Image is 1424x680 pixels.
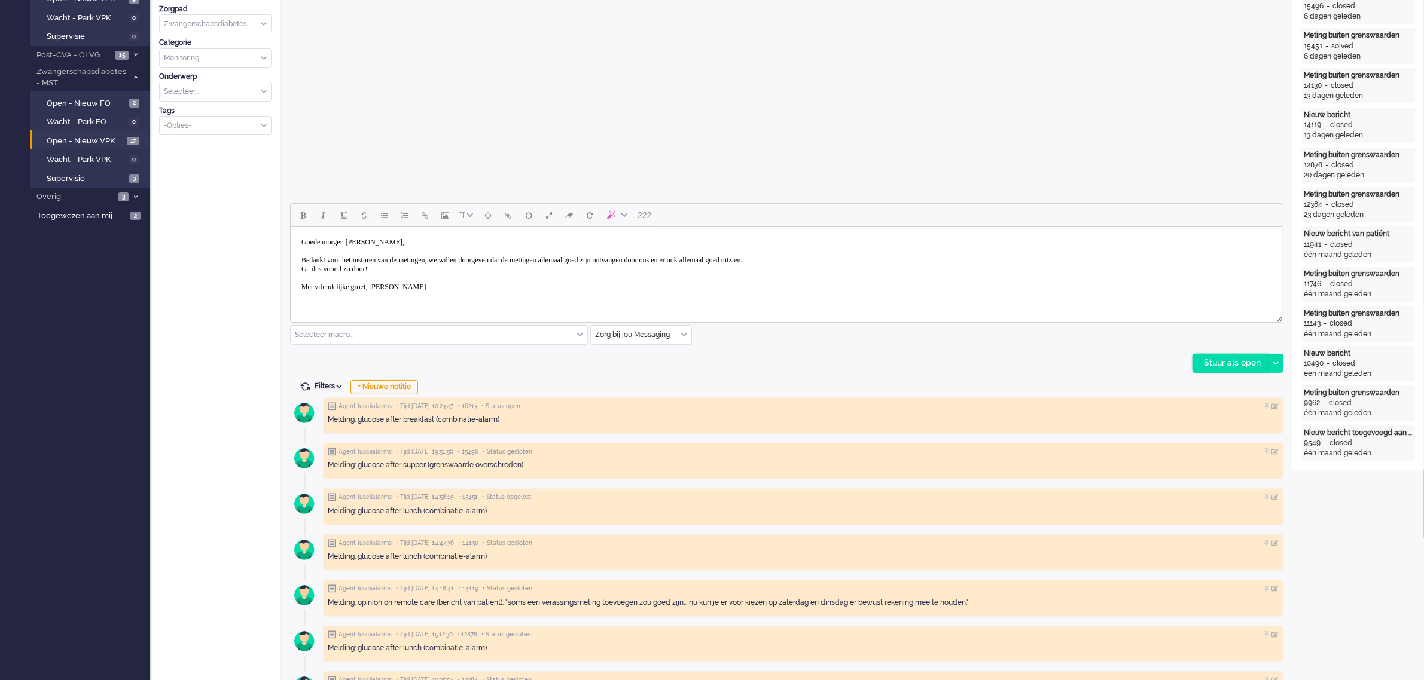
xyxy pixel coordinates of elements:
span: • 12878 [457,630,477,639]
span: • Status opgelost [482,493,532,501]
div: - [1321,438,1330,448]
img: avatar [289,443,319,473]
div: 12384 [1304,200,1322,210]
div: closed [1330,240,1353,250]
div: - [1322,160,1331,170]
span: 2 [130,212,141,220]
span: Agent lusciialarms [339,539,392,547]
img: ic_note_grey.svg [328,630,336,639]
button: Clear formatting [559,205,580,225]
div: closed [1330,120,1353,130]
span: • Status gesloten [481,630,531,639]
div: Nieuw bericht [1304,348,1413,359]
a: Toegewezen aan mij 2 [35,209,150,222]
img: ic_note_grey.svg [328,493,336,501]
div: closed [1329,398,1352,408]
span: • Status open [481,402,520,411]
a: Wacht - Park VPK 0 [35,152,148,166]
span: • Tijd [DATE] 19:51:56 [396,448,453,456]
div: Nieuw bericht van patiënt [1304,229,1413,239]
span: • 16213 [458,402,477,411]
div: - [1322,200,1331,210]
button: Bold [293,205,313,225]
iframe: Rich Text Area [291,227,1283,311]
img: ic_note_grey.svg [328,448,336,456]
span: Supervisie [47,173,126,185]
img: ic_note_grey.svg [328,539,336,547]
span: • Status gesloten [483,584,532,593]
div: één maand geleden [1304,250,1413,260]
div: Tags [159,106,272,116]
div: Stuur als open [1193,354,1268,372]
span: • 15496 [458,448,478,456]
span: 0 [129,14,139,23]
div: Melding: glucose after supper (grenswaarde overschreden) [328,460,1279,470]
div: 13 dagen geleden [1304,91,1413,101]
div: closed [1332,359,1355,369]
div: één maand geleden [1304,289,1413,299]
div: één maand geleden [1304,408,1413,418]
button: Strikethrough [354,205,374,225]
div: - [1321,279,1330,289]
div: 15451 [1304,41,1322,51]
div: + Nieuwe notitie [350,380,418,394]
button: Delay message [519,205,539,225]
div: Melding: opinion on remote care (bericht van patiënt). "soms een verassingsmeting toevoegen zou g... [328,598,1279,608]
div: 20 dagen geleden [1304,170,1413,180]
div: 14130 [1304,81,1322,91]
span: 3 [129,174,139,183]
span: • 15451 [458,493,478,501]
span: • Tijd [DATE] 10:23:47 [396,402,453,411]
div: - [1322,81,1331,91]
button: Underline [334,205,354,225]
span: 17 [127,137,139,146]
button: Bullet list [374,205,395,225]
div: 9962 [1304,398,1320,408]
div: closed [1331,200,1354,210]
div: Meting buiten grenswaarden [1304,308,1413,318]
span: Open - Nieuw FO [47,98,126,109]
div: 9549 [1304,438,1321,448]
span: Toegewezen aan mij [37,210,127,222]
img: avatar [289,398,319,428]
button: Italic [313,205,334,225]
span: • Tijd [DATE] 14:58:19 [396,493,454,501]
span: • Status gesloten [483,539,532,547]
span: 0 [129,118,139,127]
div: Nieuw bericht [1304,110,1413,120]
div: 12878 [1304,160,1322,170]
span: Open - Nieuw VPK [47,136,124,147]
button: Table [456,205,478,225]
div: Meting buiten grenswaarden [1304,150,1413,160]
img: ic_note_grey.svg [328,402,336,411]
span: • 14119 [458,584,478,593]
a: Open - Nieuw VPK 17 [35,134,148,147]
div: 14119 [1304,120,1321,130]
span: Agent lusciialarms [339,448,392,456]
div: 6 dagen geleden [1304,51,1413,62]
div: Zorgpad [159,4,272,14]
span: • Status gesloten [483,448,532,456]
div: Resize [1273,311,1283,322]
span: Zwangerschapsdiabetes - MST [35,66,127,88]
div: Onderwerp [159,72,272,82]
img: ic_note_grey.svg [328,584,336,593]
span: Agent lusciialarms [339,402,392,411]
div: solved [1331,41,1353,51]
span: Agent lusciialarms [339,630,392,639]
div: 11941 [1304,240,1321,250]
div: Melding: glucose after lunch (combinatie-alarm) [328,506,1279,516]
span: Filters [315,382,346,390]
div: 11143 [1304,318,1321,329]
span: Wacht - Park VPK [47,13,126,24]
a: Wacht - Park FO 0 [35,115,148,128]
button: AI [600,205,632,225]
div: closed [1330,318,1352,329]
div: 11746 [1304,279,1321,289]
span: 3 [118,192,129,201]
div: - [1324,359,1332,369]
div: - [1321,318,1330,329]
span: • 14130 [458,539,478,547]
img: avatar [289,580,319,610]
